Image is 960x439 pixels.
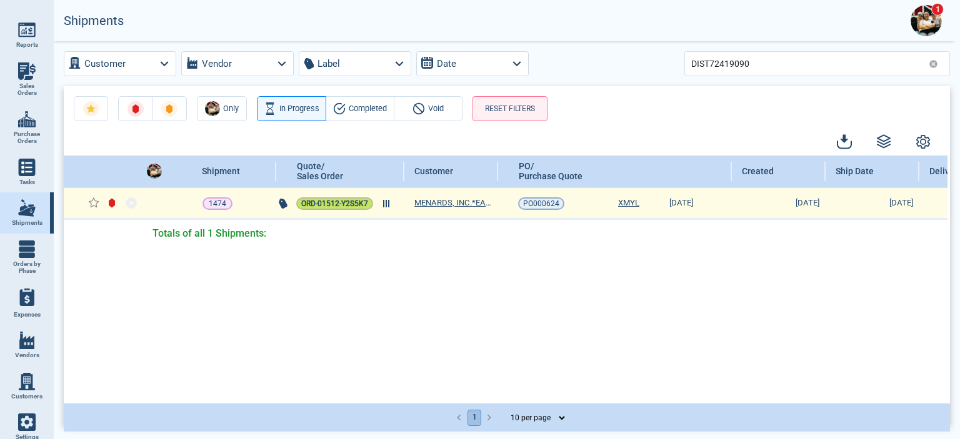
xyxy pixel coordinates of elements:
[197,96,247,121] button: AvatarOnly
[279,102,319,116] span: In Progress
[414,166,453,176] span: Customer
[452,410,497,426] nav: pagination navigation
[931,3,944,16] span: 1
[18,159,36,176] img: menu_icon
[618,198,639,207] span: XMYL
[326,96,394,121] button: Completed
[317,56,340,72] label: Label
[416,51,529,76] button: Date
[202,197,232,210] a: 1474
[742,166,774,176] span: Created
[209,197,226,210] p: 1474
[64,51,176,76] button: Customer
[15,352,39,359] span: Vendors
[297,161,343,181] span: Quote/ Sales Order
[12,219,42,227] span: Shipments
[19,179,35,186] span: Tasks
[84,56,126,72] label: Customer
[301,197,368,210] span: ORD-01512-Y2S5K7
[152,227,266,241] span: Totals of all 1 Shipments:
[18,62,36,80] img: menu_icon
[257,96,326,121] button: In Progress
[14,311,41,318] span: Expenses
[10,82,44,97] span: Sales Orders
[296,197,373,210] a: ORD-01512-Y2S5K7
[472,96,547,121] button: RESET FILTERS
[16,41,38,49] span: Reports
[836,166,874,176] span: Ship Date
[18,21,36,39] img: menu_icon
[202,56,232,72] label: Vendor
[202,166,240,176] span: Shipment
[349,102,387,116] span: Completed
[394,96,462,121] button: Void
[437,56,456,72] label: Date
[18,413,36,431] img: menu_icon
[18,332,36,349] img: menu_icon
[18,111,36,128] img: menu_icon
[205,101,220,116] img: Avatar
[618,197,639,209] a: XMYL
[64,14,124,28] h2: Shipments
[656,197,693,209] span: [DATE]
[299,51,411,76] button: Label
[18,373,36,390] img: menu_icon
[11,393,42,400] span: Customers
[18,199,36,217] img: menu_icon
[428,102,444,116] span: Void
[18,240,36,258] img: menu_icon
[10,131,44,145] span: Purchase Orders
[691,54,924,72] input: Search for shipment or PO, Sales Order, BOL, Container, Etc.
[223,102,239,116] span: Only
[10,260,44,275] span: Orders by Phase
[181,51,294,76] button: Vendor
[911,5,942,36] img: Avatar
[414,197,495,209] a: MENARDS, INC.*EAU CLAIRE
[519,161,582,181] span: PO/ Purchase Quote
[826,187,919,219] td: [DATE]
[147,164,162,179] img: Avatar
[732,187,826,219] td: [DATE]
[518,197,564,210] a: PO000624
[523,197,559,210] span: PO000624
[467,410,481,426] button: page 1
